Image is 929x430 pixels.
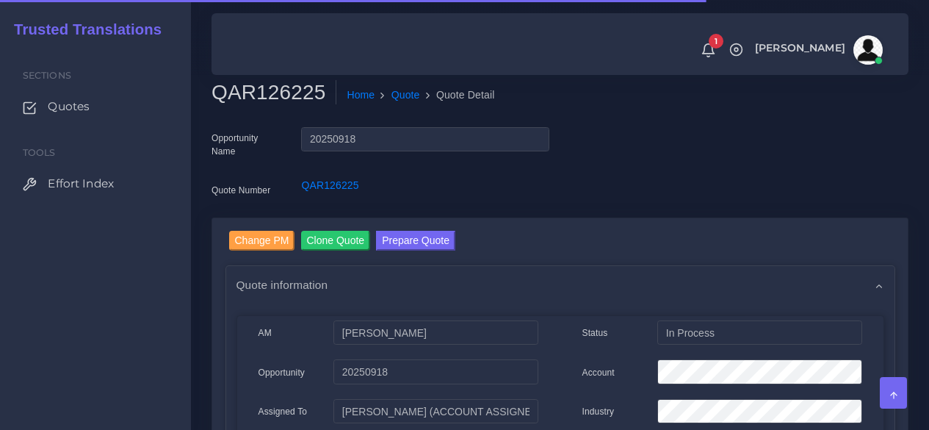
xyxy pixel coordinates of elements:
a: Effort Index [11,168,180,199]
span: Quote information [236,276,328,293]
img: avatar [853,35,883,65]
label: Account [582,366,615,379]
a: Quotes [11,91,180,122]
h2: Trusted Translations [4,21,162,38]
h2: QAR126225 [212,80,336,105]
span: Sections [23,70,71,81]
label: Opportunity [259,366,306,379]
label: Quote Number [212,184,270,197]
span: Tools [23,147,56,158]
a: Prepare Quote [376,231,455,254]
span: 1 [709,34,723,49]
label: Industry [582,405,615,418]
input: pm [333,399,538,424]
div: Quote information [226,266,894,304]
span: [PERSON_NAME] [755,43,845,53]
span: Quotes [48,98,90,115]
a: QAR126225 [301,179,358,191]
label: Assigned To [259,405,308,418]
a: [PERSON_NAME]avatar [748,35,888,65]
label: Opportunity Name [212,132,279,158]
input: Change PM [229,231,295,251]
label: Status [582,326,608,340]
a: Quote [391,87,420,103]
input: Clone Quote [301,231,371,251]
a: Home [347,87,375,103]
span: Effort Index [48,176,114,192]
a: 1 [695,42,721,58]
label: AM [259,326,272,340]
button: Prepare Quote [376,231,455,251]
a: Trusted Translations [4,18,162,42]
li: Quote Detail [420,87,495,103]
